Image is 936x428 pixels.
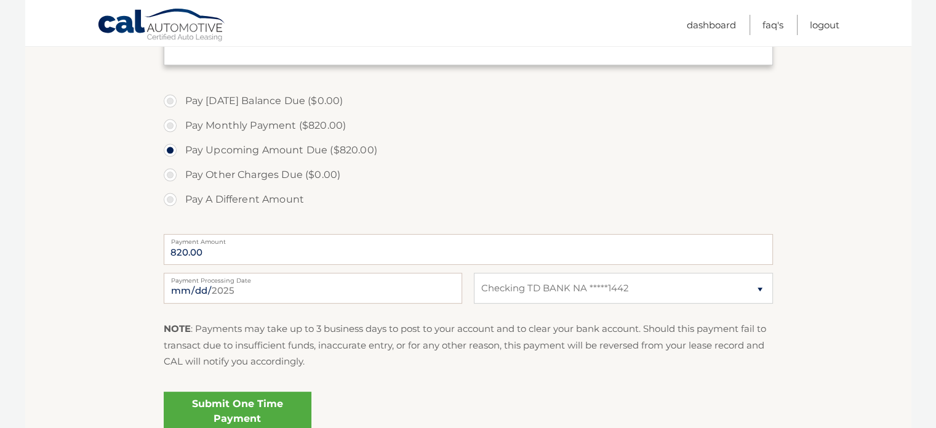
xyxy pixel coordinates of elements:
label: Payment Processing Date [164,273,462,283]
a: Logout [810,15,839,35]
input: Payment Amount [164,234,773,265]
p: : Payments may take up to 3 business days to post to your account and to clear your bank account.... [164,321,773,369]
label: Pay A Different Amount [164,187,773,212]
strong: NOTE [164,323,191,334]
label: Pay Upcoming Amount Due ($820.00) [164,138,773,163]
a: Cal Automotive [97,8,226,44]
label: Pay [DATE] Balance Due ($0.00) [164,89,773,113]
label: Pay Monthly Payment ($820.00) [164,113,773,138]
label: Pay Other Charges Due ($0.00) [164,163,773,187]
a: Dashboard [687,15,736,35]
input: Payment Date [164,273,462,304]
a: FAQ's [762,15,783,35]
label: Payment Amount [164,234,773,244]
